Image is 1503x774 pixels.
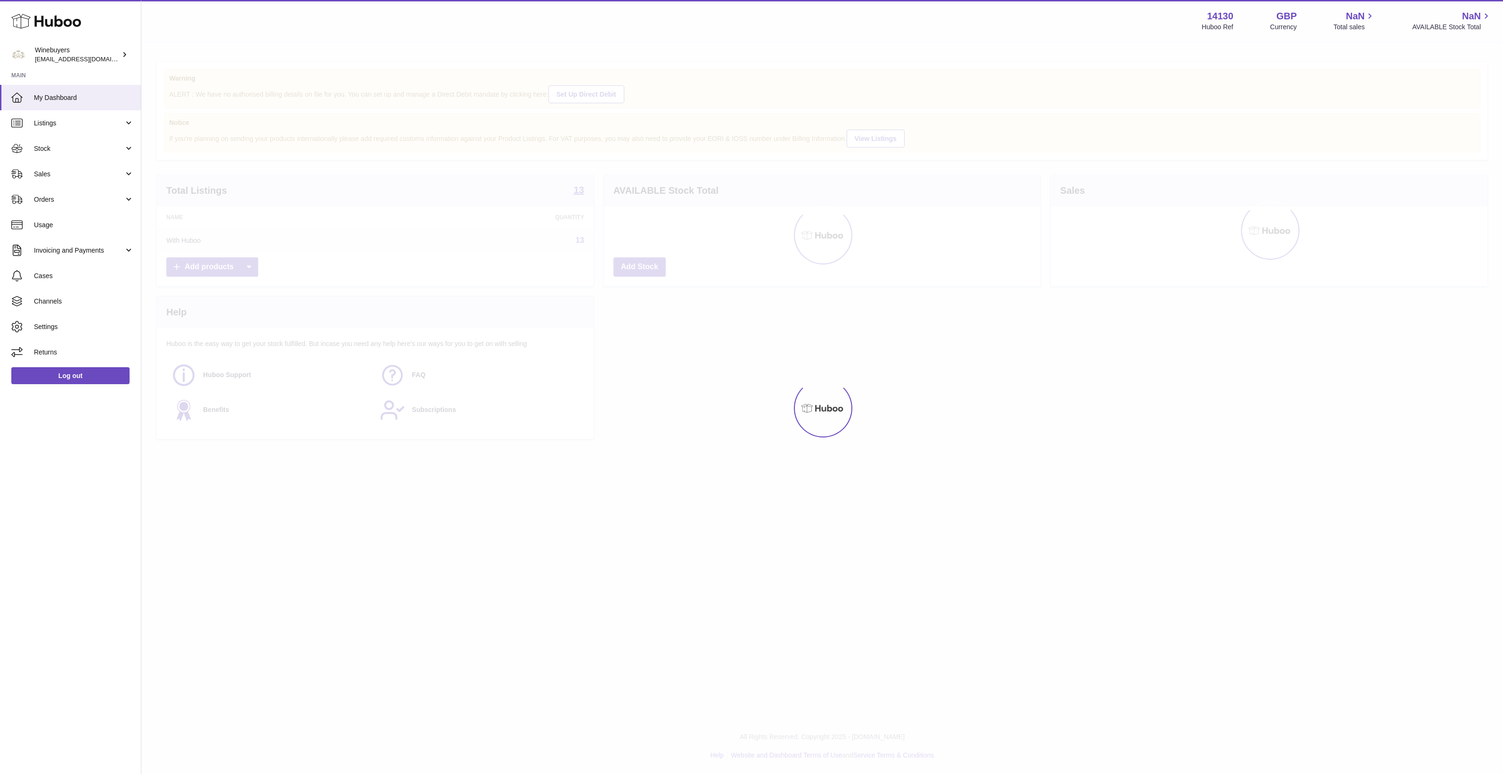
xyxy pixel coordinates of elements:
div: Winebuyers [35,46,120,64]
span: Channels [34,297,134,306]
span: Sales [34,170,124,179]
span: My Dashboard [34,93,134,102]
span: Cases [34,272,134,280]
div: Huboo Ref [1202,23,1233,32]
span: NaN [1462,10,1481,23]
span: Settings [34,322,134,331]
a: Log out [11,367,130,384]
span: Usage [34,221,134,230]
strong: GBP [1276,10,1297,23]
a: NaN AVAILABLE Stock Total [1412,10,1492,32]
strong: 14130 [1207,10,1233,23]
div: Currency [1270,23,1297,32]
span: NaN [1346,10,1364,23]
img: internalAdmin-14130@internal.huboo.com [11,48,25,62]
a: NaN Total sales [1333,10,1375,32]
span: [EMAIL_ADDRESS][DOMAIN_NAME] [35,55,139,63]
span: Total sales [1333,23,1375,32]
span: AVAILABLE Stock Total [1412,23,1492,32]
span: Stock [34,144,124,153]
span: Invoicing and Payments [34,246,124,255]
span: Orders [34,195,124,204]
span: Listings [34,119,124,128]
span: Returns [34,348,134,357]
